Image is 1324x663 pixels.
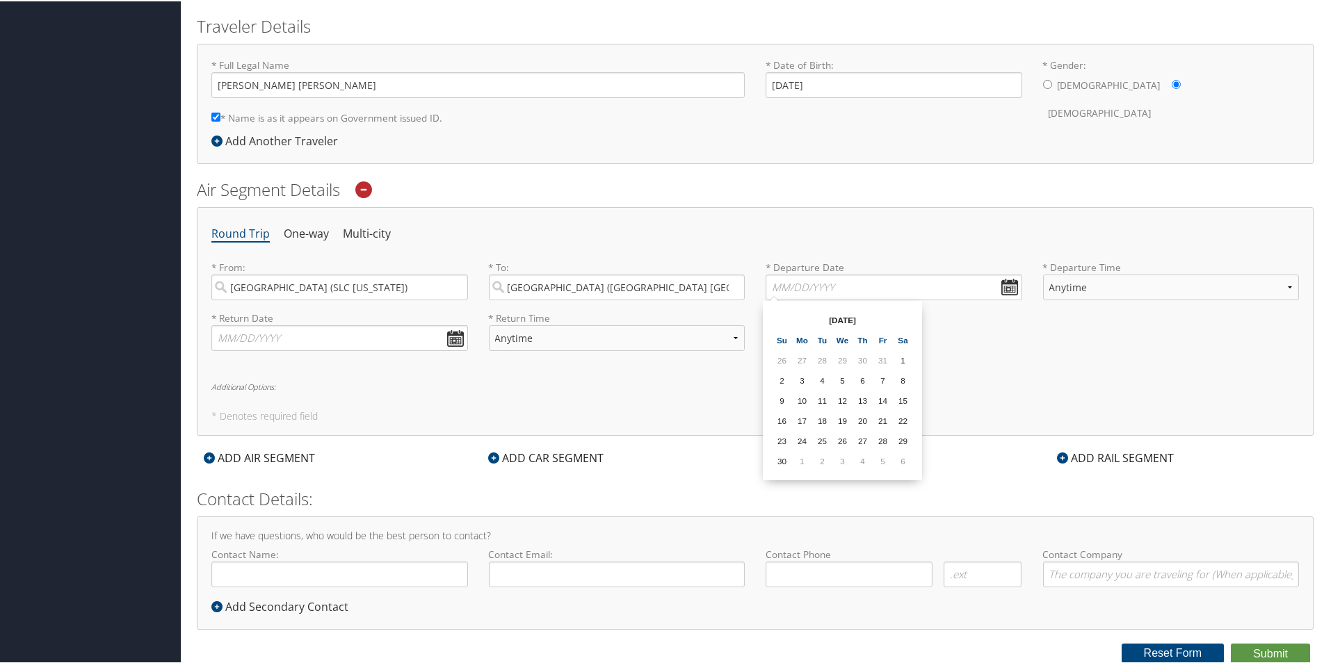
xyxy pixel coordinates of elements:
label: [DEMOGRAPHIC_DATA] [1058,71,1161,97]
td: 29 [894,430,912,449]
td: 13 [853,390,872,409]
td: 2 [813,450,832,469]
td: 5 [873,450,892,469]
td: 26 [773,350,791,368]
td: 9 [773,390,791,409]
td: 6 [853,370,872,388]
th: Sa [894,329,912,348]
h5: * Denotes required field [211,410,1299,420]
td: 27 [853,430,872,449]
li: Round Trip [211,220,270,245]
td: 18 [813,410,832,429]
label: * To: [489,259,745,299]
td: 24 [793,430,812,449]
input: * Name is as it appears on Government issued ID. [211,111,220,120]
h2: Air Segment Details [197,177,1314,200]
input: City or Airport Code [211,273,468,299]
label: Contact Company [1043,546,1300,586]
td: 7 [873,370,892,388]
td: 3 [793,370,812,388]
th: Mo [793,329,812,348]
td: 2 [773,370,791,388]
td: 15 [894,390,912,409]
input: * Gender:[DEMOGRAPHIC_DATA][DEMOGRAPHIC_DATA] [1043,79,1052,88]
td: 28 [873,430,892,449]
td: 20 [853,410,872,429]
td: 6 [894,450,912,469]
td: 14 [873,390,892,409]
input: MM/DD/YYYY [211,324,468,350]
input: * Full Legal Name [211,71,745,97]
td: 4 [813,370,832,388]
td: 22 [894,410,912,429]
td: 31 [873,350,892,368]
label: * Gender: [1043,57,1300,126]
th: Tu [813,329,832,348]
td: 1 [894,350,912,368]
td: 4 [853,450,872,469]
div: ADD AIR SEGMENT [197,448,322,465]
td: 1 [793,450,812,469]
th: Su [773,329,791,348]
td: 17 [793,410,812,429]
th: [DATE] [793,309,892,328]
td: 10 [793,390,812,409]
li: Multi-city [343,220,391,245]
label: * Date of Birth: [766,57,1022,97]
td: 8 [894,370,912,388]
h4: If we have questions, who would be the best person to contact? [211,530,1299,539]
td: 19 [833,410,852,429]
label: * Departure Time [1043,259,1300,310]
td: 25 [813,430,832,449]
button: Submit [1231,642,1310,663]
th: Fr [873,329,892,348]
td: 30 [853,350,872,368]
input: MM/DD/YYYY [766,273,1022,299]
label: * Departure Date [766,259,1022,273]
td: 30 [773,450,791,469]
td: 27 [793,350,812,368]
td: 3 [833,450,852,469]
label: * Return Date [211,310,468,324]
label: * Full Legal Name [211,57,745,97]
input: * Date of Birth: [766,71,1022,97]
label: [DEMOGRAPHIC_DATA] [1049,99,1152,125]
input: Contact Email: [489,560,745,586]
td: 28 [813,350,832,368]
input: City or Airport Code [489,273,745,299]
h6: Additional Options: [211,382,1299,389]
h2: Traveler Details [197,13,1314,37]
input: Contact Company [1043,560,1300,586]
input: .ext [944,560,1022,586]
td: 5 [833,370,852,388]
li: One-way [284,220,329,245]
h2: Contact Details: [197,486,1314,509]
button: Reset Form [1122,642,1225,662]
div: Add Secondary Contact [211,597,355,614]
label: * Name is as it appears on Government issued ID. [211,104,442,129]
td: 11 [813,390,832,409]
td: 16 [773,410,791,429]
div: ADD RAIL SEGMENT [1050,448,1181,465]
label: * Return Time [489,310,745,324]
div: Add Another Traveler [211,131,345,148]
label: * From: [211,259,468,299]
div: ADD CAR SEGMENT [481,448,611,465]
td: 29 [833,350,852,368]
th: We [833,329,852,348]
input: Contact Name: [211,560,468,586]
td: 26 [833,430,852,449]
select: * Departure Time [1043,273,1300,299]
td: 21 [873,410,892,429]
label: Contact Email: [489,546,745,586]
th: Th [853,329,872,348]
td: 12 [833,390,852,409]
input: * Gender:[DEMOGRAPHIC_DATA][DEMOGRAPHIC_DATA] [1172,79,1181,88]
label: Contact Name: [211,546,468,586]
label: Contact Phone [766,546,1022,560]
td: 23 [773,430,791,449]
